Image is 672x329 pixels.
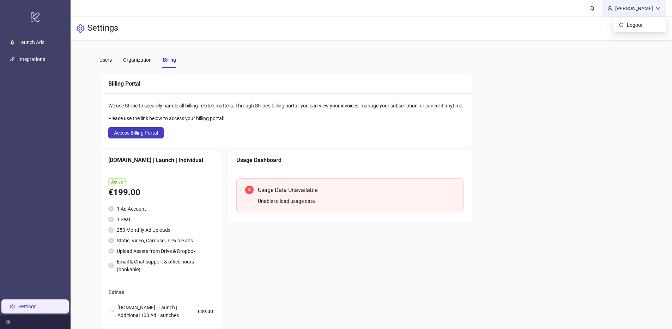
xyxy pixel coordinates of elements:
[198,308,213,315] span: €49.00
[123,56,152,64] div: Organization
[6,319,11,324] span: menu-fold
[87,23,118,35] h3: Settings
[108,102,464,110] div: We use Stripe to securely handle all billing-related matters. Through Stripe's billing portal, yo...
[108,307,115,316] span: 2 ×
[258,197,455,205] div: Unable to load usage data
[108,288,213,297] span: Extras
[108,205,213,213] li: 1 Ad Account
[117,304,198,319] span: [DOMAIN_NAME] | Launch | Additional 100 Ad Launches
[108,127,164,138] button: Access Billing Portal
[590,6,595,11] span: bell
[656,6,661,11] span: down
[108,248,114,254] span: check-circle
[18,39,44,45] a: Launch Ads
[108,226,213,234] li: 250 Monthly Ad Uploads
[108,217,114,222] span: check-circle
[612,5,656,12] div: [PERSON_NAME]
[99,56,112,64] div: Users
[619,23,624,27] span: logout
[114,130,158,136] span: Access Billing Portal
[108,258,213,273] li: Email & Chat support & office hours (bookable)
[108,178,126,186] span: Active
[76,24,85,33] span: setting
[245,186,254,194] span: close-circle
[108,79,464,88] div: Billing Portal
[108,156,213,164] div: [DOMAIN_NAME] | Launch | Individual
[108,247,213,255] li: Upload Assets from Drive & Dropbox
[108,206,114,212] span: check-circle
[108,238,114,243] span: check-circle
[258,186,455,194] div: Usage Data Unavailable
[18,56,45,62] a: Integrations
[108,216,213,223] li: 1 Seat
[607,6,612,11] span: user
[236,156,464,164] div: Usage Dashboard
[108,263,114,268] span: check-circle
[627,21,661,29] span: Logout
[108,186,213,199] div: €199.00
[108,114,464,122] div: Please use the link below to access your billing portal:
[18,304,36,309] a: Settings
[108,227,114,233] span: check-circle
[163,56,176,64] div: Billing
[108,237,213,244] li: Static, Video, Carousel, Flexible ads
